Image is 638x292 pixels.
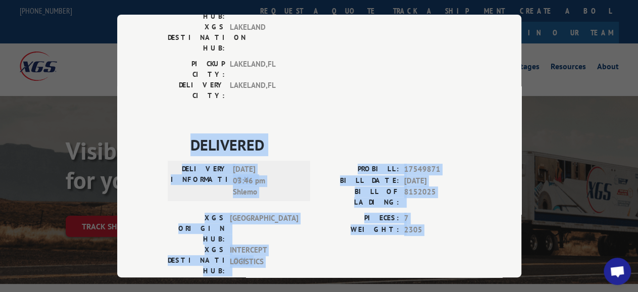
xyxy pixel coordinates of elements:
[319,186,399,208] label: BILL OF LADING:
[319,164,399,175] label: PROBILL:
[190,133,471,156] span: DELIVERED
[168,22,225,54] label: XGS DESTINATION HUB:
[168,245,225,276] label: XGS DESTINATION HUB:
[168,59,225,80] label: PICKUP CITY:
[230,59,298,80] span: LAKELAND , FL
[171,164,228,198] label: DELIVERY INFORMATION:
[168,80,225,101] label: DELIVERY CITY:
[168,213,225,245] label: XGS ORIGIN HUB:
[230,80,298,101] span: LAKELAND , FL
[319,213,399,224] label: PIECES:
[230,22,298,54] span: LAKELAND
[404,186,471,208] span: 8152025
[233,164,301,198] span: [DATE] 03:46 pm Shlemo
[230,213,298,245] span: [GEOGRAPHIC_DATA]
[404,164,471,175] span: 17549871
[230,245,298,276] span: INTERCEPT LOGISTICS
[404,224,471,235] span: 2305
[404,175,471,186] span: [DATE]
[404,213,471,224] span: 7
[319,224,399,235] label: WEIGHT:
[604,258,631,285] div: Open chat
[319,175,399,186] label: BILL DATE:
